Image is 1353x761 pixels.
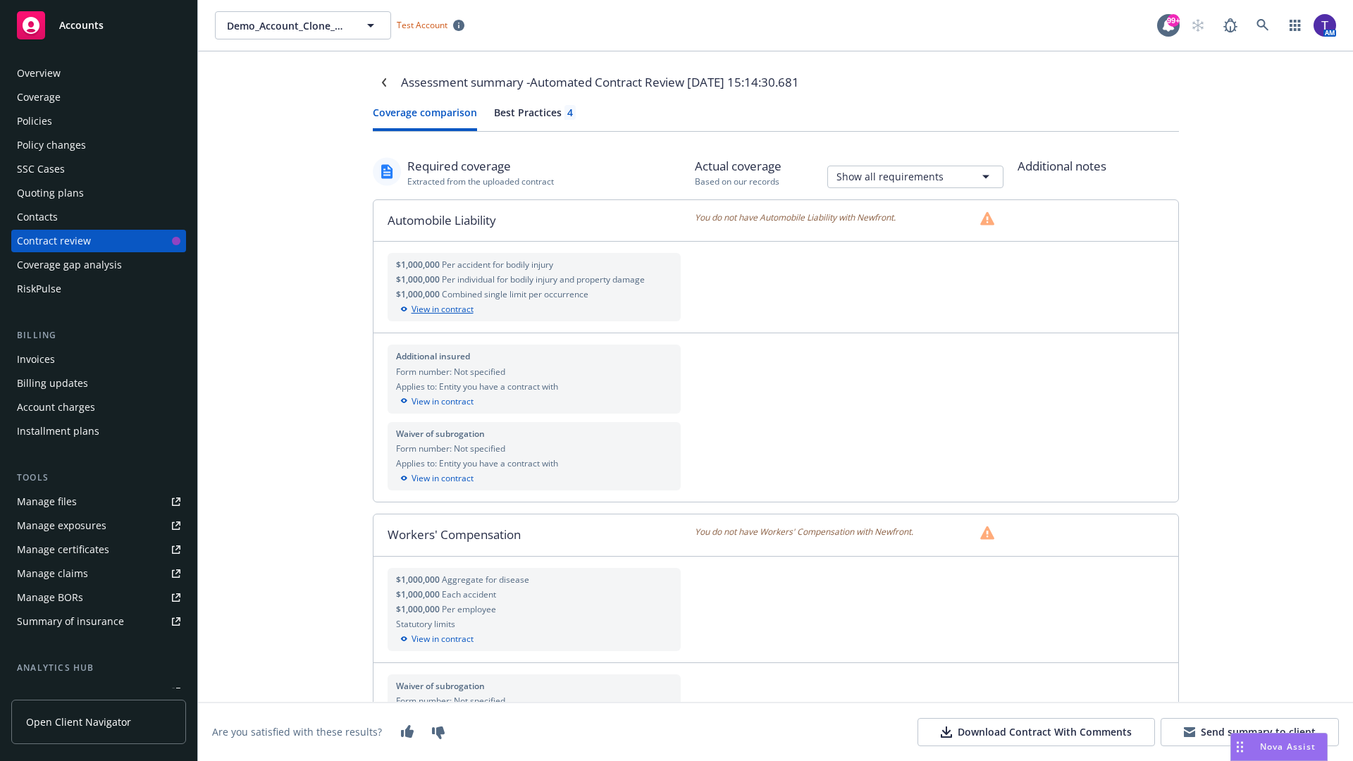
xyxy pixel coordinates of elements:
button: Demo_Account_Clone_QA_CR_Tests_Client [215,11,391,39]
div: Manage files [17,490,77,513]
div: Summary of insurance [17,610,124,633]
a: Manage exposures [11,514,186,537]
button: Send summary to client [1161,718,1339,746]
a: Installment plans [11,420,186,443]
span: Open Client Navigator [26,714,131,729]
a: Policy changes [11,134,186,156]
a: Coverage gap analysis [11,254,186,276]
div: Additional notes [1018,157,1179,175]
span: Demo_Account_Clone_QA_CR_Tests_Client [227,18,349,33]
a: RiskPulse [11,278,186,300]
a: Switch app [1281,11,1309,39]
div: View in contract [396,633,673,645]
div: Actual coverage [695,157,781,175]
div: View in contract [396,472,673,485]
span: $1,000,000 [396,273,442,285]
a: Billing updates [11,372,186,395]
div: Drag to move [1231,734,1249,760]
span: Aggregate for disease [442,574,529,586]
span: Per accident for bodily injury [442,259,553,271]
div: Download Contract With Comments [941,725,1132,739]
div: Applies to: Entity you have a contract with [396,380,673,392]
span: You do not have Automobile Liability with Newfront. [695,211,896,225]
button: Nova Assist [1230,733,1328,761]
div: Billing [11,328,186,342]
div: Coverage gap analysis [17,254,122,276]
div: Quoting plans [17,182,84,204]
span: Combined single limit per occurrence [442,288,588,300]
a: Start snowing [1184,11,1212,39]
button: Download Contract With Comments [918,718,1155,746]
span: $1,000,000 [396,574,442,586]
div: Manage BORs [17,586,83,609]
div: Manage certificates [17,538,109,561]
a: Accounts [11,6,186,45]
div: Manage claims [17,562,88,585]
a: Contract review [11,230,186,252]
span: Test Account [391,18,470,32]
div: Waiver of subrogation [396,680,673,692]
span: Per employee [442,603,496,615]
a: Manage claims [11,562,186,585]
a: Report a Bug [1216,11,1244,39]
div: Workers' Compensation [373,514,696,555]
div: Contract review [17,230,91,252]
div: Coverage [17,86,61,109]
div: Manage exposures [17,514,106,537]
a: SSC Cases [11,158,186,180]
div: Policies [17,110,52,132]
span: $1,000,000 [396,259,442,271]
div: 4 [567,105,573,120]
div: Applies to: Entity you have a contract with [396,457,673,469]
div: Overview [17,62,61,85]
div: Account charges [17,396,95,419]
div: Analytics hub [11,661,186,675]
a: Loss summary generator [11,681,186,703]
a: Account charges [11,396,186,419]
img: photo [1314,14,1336,37]
span: Accounts [59,20,104,31]
span: Nova Assist [1260,741,1316,753]
a: Manage files [11,490,186,513]
div: Best Practices [494,105,576,120]
div: SSC Cases [17,158,65,180]
div: Form number: Not specified [396,366,673,378]
div: View in contract [396,303,673,316]
span: Test Account [397,19,447,31]
div: Contacts [17,206,58,228]
div: Installment plans [17,420,99,443]
a: Policies [11,110,186,132]
button: Coverage comparison [373,105,477,131]
div: Policy changes [17,134,86,156]
div: 99+ [1167,14,1180,27]
div: Required coverage [407,157,554,175]
div: Loss summary generator [17,681,134,703]
a: Manage BORs [11,586,186,609]
a: Coverage [11,86,186,109]
span: Statutory limits [396,618,455,630]
div: Tools [11,471,186,485]
span: $1,000,000 [396,603,442,615]
a: Summary of insurance [11,610,186,633]
span: Per individual for bodily injury and property damage [442,273,645,285]
div: Automobile Liability [373,200,696,241]
span: You do not have Workers' Compensation with Newfront. [695,526,913,540]
div: Extracted from the uploaded contract [407,175,554,187]
a: Overview [11,62,186,85]
div: Additional insured [396,350,673,362]
div: Form number: Not specified [396,695,673,707]
div: RiskPulse [17,278,61,300]
span: $1,000,000 [396,588,442,600]
a: Manage certificates [11,538,186,561]
div: Send summary to client [1184,725,1316,739]
span: Each accident [442,588,496,600]
div: Waiver of subrogation [396,428,673,440]
div: Based on our records [695,175,781,187]
div: Assessment summary - Automated Contract Review [DATE] 15:14:30.681 [401,73,799,92]
a: Invoices [11,348,186,371]
div: Form number: Not specified [396,443,673,454]
div: View in contract [396,395,673,408]
div: Invoices [17,348,55,371]
div: Are you satisfied with these results? [212,725,382,740]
